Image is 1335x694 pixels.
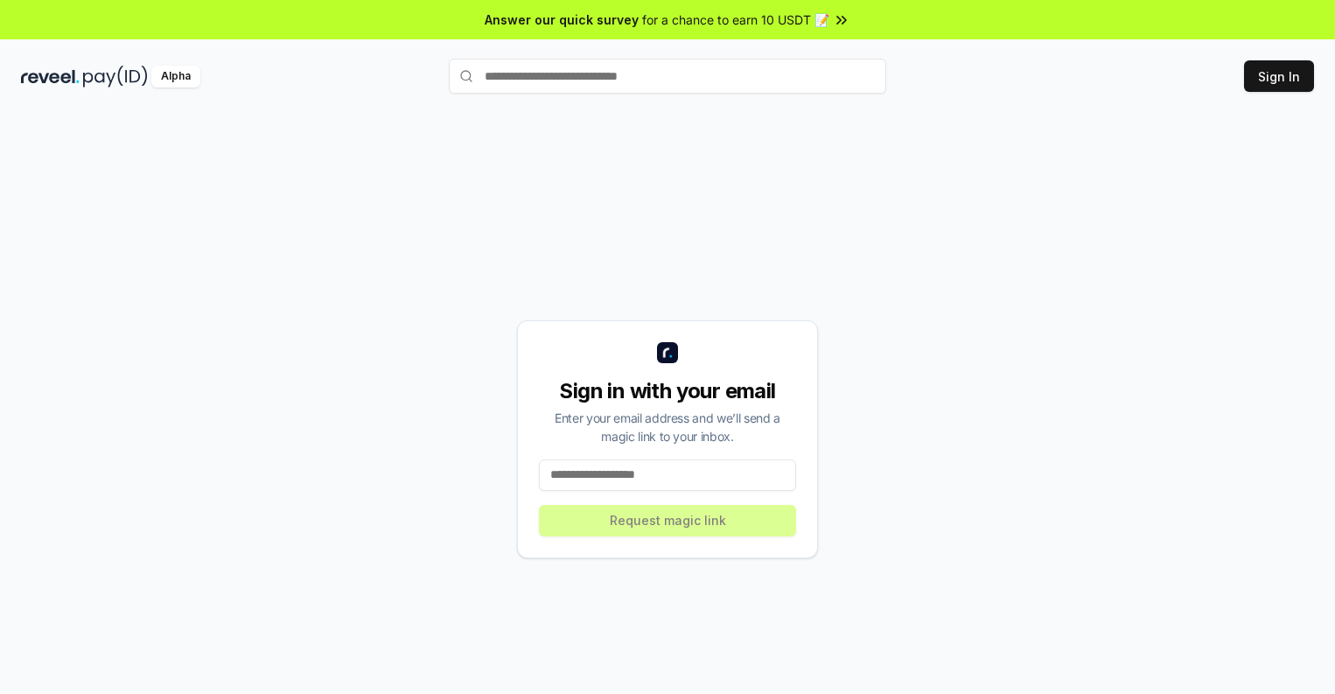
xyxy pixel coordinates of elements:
[485,11,639,29] span: Answer our quick survey
[642,11,829,29] span: for a chance to earn 10 USDT 📝
[539,409,796,445] div: Enter your email address and we’ll send a magic link to your inbox.
[21,66,80,88] img: reveel_dark
[1244,60,1314,92] button: Sign In
[657,342,678,363] img: logo_small
[151,66,200,88] div: Alpha
[539,377,796,405] div: Sign in with your email
[83,66,148,88] img: pay_id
